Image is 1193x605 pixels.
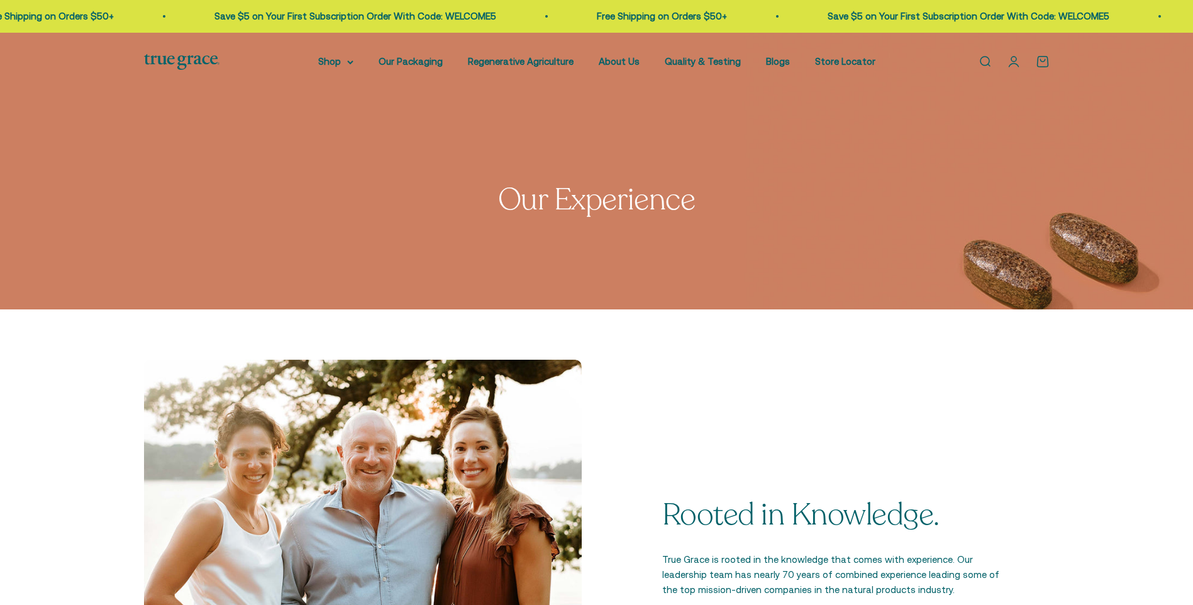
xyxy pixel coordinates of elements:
p: Save $5 on Your First Subscription Order With Code: WELCOME5 [823,9,1105,24]
p: Save $5 on Your First Subscription Order With Code: WELCOME5 [210,9,492,24]
p: Rooted in Knowledge. [662,499,999,532]
a: Blogs [766,56,790,67]
split-lines: Our Experience [498,179,695,220]
a: About Us [599,56,640,67]
a: Store Locator [815,56,875,67]
a: Free Shipping on Orders $50+ [592,11,723,21]
a: Regenerative Agriculture [468,56,574,67]
p: True Grace is rooted in the knowledge that comes with experience. Our leadership team has nearly ... [662,552,999,597]
summary: Shop [318,54,353,69]
a: Our Packaging [379,56,443,67]
a: Quality & Testing [665,56,741,67]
